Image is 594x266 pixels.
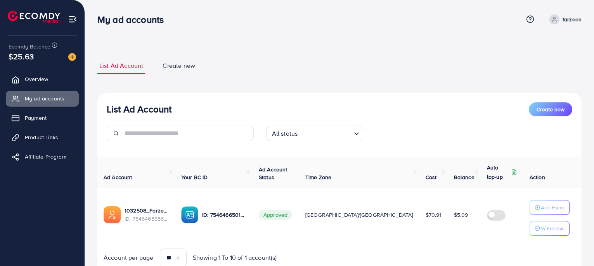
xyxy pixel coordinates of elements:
[300,126,350,139] input: Search for option
[104,173,132,181] span: Ad Account
[530,173,545,181] span: Action
[25,75,48,83] span: Overview
[305,211,413,219] span: [GEOGRAPHIC_DATA]/[GEOGRAPHIC_DATA]
[6,110,79,126] a: Payment
[537,105,565,113] span: Create new
[107,104,171,115] h3: List Ad Account
[104,253,154,262] span: Account per page
[541,224,563,233] p: Withdraw
[6,149,79,164] a: Affiliate Program
[181,206,198,223] img: ic-ba-acc.ded83a64.svg
[541,203,565,212] p: Add Fund
[6,130,79,145] a: Product Links
[454,211,468,219] span: $5.09
[259,210,292,220] span: Approved
[25,133,58,141] span: Product Links
[125,215,169,223] span: ID: 7546465656238227463
[68,53,76,61] img: image
[68,15,77,24] img: menu
[529,102,572,116] button: Create new
[454,173,475,181] span: Balance
[163,61,195,70] span: Create new
[25,114,47,122] span: Payment
[530,200,570,215] button: Add Fund
[193,253,277,262] span: Showing 1 To 10 of 1 account(s)
[25,95,64,102] span: My ad accounts
[125,207,169,214] a: 1032508_Farzeen_1757048764712
[125,207,169,223] div: <span class='underline'>1032508_Farzeen_1757048764712</span></br>7546465656238227463
[9,51,34,62] span: $25.63
[99,61,143,70] span: List Ad Account
[266,126,363,141] div: Search for option
[6,91,79,106] a: My ad accounts
[561,231,588,260] iframe: Chat
[259,166,287,181] span: Ad Account Status
[426,173,437,181] span: Cost
[546,14,582,24] a: farzeen
[270,128,300,139] span: All status
[305,173,331,181] span: Time Zone
[202,210,246,219] p: ID: 7546466501210669072
[487,163,509,181] p: Auto top-up
[9,43,50,50] span: Ecomdy Balance
[563,15,582,24] p: farzeen
[8,11,60,23] img: logo
[25,153,66,161] span: Affiliate Program
[6,71,79,87] a: Overview
[426,211,442,219] span: $70.91
[530,221,570,236] button: Withdraw
[181,173,208,181] span: Your BC ID
[97,14,170,25] h3: My ad accounts
[104,206,121,223] img: ic-ads-acc.e4c84228.svg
